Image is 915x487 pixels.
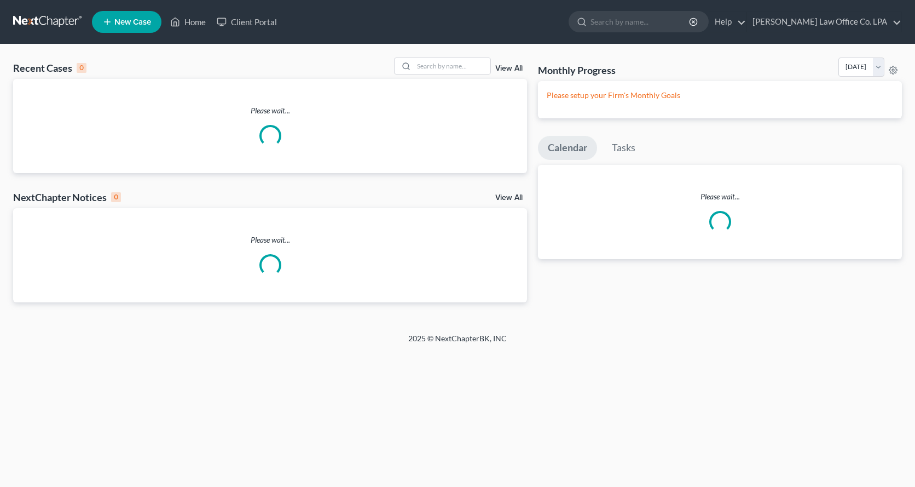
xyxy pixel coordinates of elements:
[165,12,211,32] a: Home
[111,192,121,202] div: 0
[114,18,151,26] span: New Case
[211,12,282,32] a: Client Portal
[538,136,597,160] a: Calendar
[709,12,746,32] a: Help
[590,12,691,32] input: Search by name...
[146,333,769,353] div: 2025 © NextChapterBK, INC
[13,234,527,245] p: Please wait...
[13,105,527,116] p: Please wait...
[538,191,902,202] p: Please wait...
[538,64,616,77] h3: Monthly Progress
[495,194,523,202] a: View All
[13,61,86,75] div: Recent Cases
[77,63,86,73] div: 0
[495,65,523,72] a: View All
[414,58,490,74] input: Search by name...
[13,191,121,204] div: NextChapter Notices
[602,136,645,160] a: Tasks
[547,90,893,101] p: Please setup your Firm's Monthly Goals
[747,12,901,32] a: [PERSON_NAME] Law Office Co. LPA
